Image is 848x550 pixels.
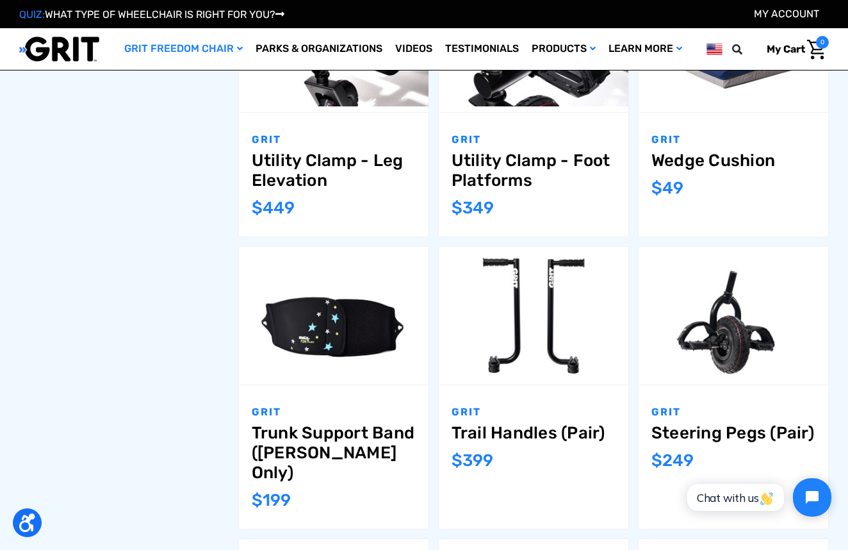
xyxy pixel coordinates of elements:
a: Account [754,8,819,20]
a: Trunk Support Band (GRIT Jr. Only),$199.00 [252,423,416,483]
img: GRIT Trunk Support Band: neoprene wide band accessory for GRIT Junior that wraps around child’s t... [239,253,428,379]
a: Learn More [602,28,689,70]
span: $449 [252,198,295,218]
a: Steering Pegs (Pair),$249.00 [639,247,828,385]
img: GRIT Trail Handles: pair of steel push handles with bike grips for use with GRIT Freedom Chair ou... [439,253,628,379]
a: Testimonials [439,28,525,70]
input: Search [738,36,757,63]
a: GRIT Freedom Chair [118,28,249,70]
a: Products [525,28,602,70]
span: $249 [651,451,694,471]
a: Steering Pegs (Pair),$249.00 [651,423,815,443]
img: us.png [706,41,722,57]
a: Videos [389,28,439,70]
span: $49 [651,178,683,198]
a: QUIZ:WHAT TYPE OF WHEELCHAIR IS RIGHT FOR YOU? [19,8,284,21]
span: $399 [452,451,493,471]
a: Trail Handles (Pair),$399.00 [452,423,616,443]
iframe: Tidio Chat [673,467,842,528]
a: Wedge Cushion,$49.00 [651,151,815,171]
span: QUIZ: [19,8,45,21]
a: Parks & Organizations [249,28,389,70]
span: My Cart [767,43,805,55]
a: Trail Handles (Pair),$399.00 [439,247,628,385]
p: GRIT [452,404,616,420]
p: GRIT [651,132,815,147]
p: GRIT [252,404,416,420]
p: GRIT [651,404,815,420]
a: Utility Clamp - Leg Elevation,$449.00 [252,151,416,190]
img: GRIT All-Terrain Wheelchair and Mobility Equipment [19,36,99,62]
p: GRIT [452,132,616,147]
a: Cart with 0 items [757,36,829,63]
span: $349 [452,198,494,218]
p: GRIT [252,132,416,147]
a: Utility Clamp - Foot Platforms,$349.00 [452,151,616,190]
span: $199 [252,490,291,510]
span: 0 [816,36,829,49]
img: Cart [807,40,826,60]
a: Trunk Support Band (GRIT Jr. Only),$199.00 [239,247,428,385]
img: GRIT Steering Pegs: pair of foot rests attached to front mountainboard caster wheel of GRIT Freed... [639,253,828,379]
